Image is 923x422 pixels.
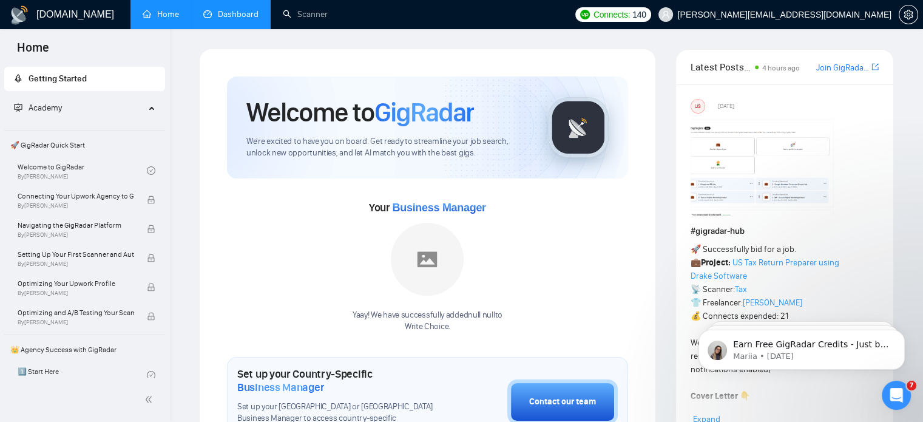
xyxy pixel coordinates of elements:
a: Join GigRadar Slack Community [816,61,869,75]
span: [DATE] [718,101,734,112]
a: 1️⃣ Start Here [18,362,147,389]
span: 🚀 GigRadar Quick Start [5,133,164,157]
strong: Project: [701,257,731,268]
span: lock [147,312,155,321]
a: Tax [735,284,747,294]
span: By [PERSON_NAME] [18,319,134,326]
span: Business Manager [237,381,324,394]
a: Welcome to GigRadarBy[PERSON_NAME] [18,157,147,184]
span: Latest Posts from the GigRadar Community [691,60,751,75]
a: searchScanner [283,9,328,19]
button: setting [899,5,918,24]
span: setting [899,10,918,19]
span: Setting Up Your First Scanner and Auto-Bidder [18,248,134,260]
span: check-circle [147,166,155,175]
span: 7 [907,381,916,390]
span: Navigating the GigRadar Platform [18,219,134,231]
span: 4 hours ago [762,64,800,72]
h1: Set up your Country-Specific [237,367,447,394]
span: GigRadar [374,96,474,129]
div: US [691,100,705,113]
iframe: Intercom live chat [882,381,911,410]
span: export [871,62,879,72]
a: homeHome [143,9,179,19]
a: dashboardDashboard [203,9,259,19]
a: setting [899,10,918,19]
span: Connecting Your Upwork Agency to GigRadar [18,190,134,202]
div: Contact our team [529,395,596,409]
span: 👑 Agency Success with GigRadar [5,338,164,362]
strong: Cover Letter 👇 [691,391,750,401]
span: Your [369,201,486,214]
span: Getting Started [29,73,87,84]
h1: # gigradar-hub [691,225,879,238]
span: rocket [14,74,22,83]
span: By [PERSON_NAME] [18,290,134,297]
span: Academy [14,103,62,113]
span: lock [147,225,155,233]
a: US Tax Return Preparer using Drake Software [691,257,839,281]
p: Write Choice . [353,321,502,333]
div: Yaay! We have successfully added null null to [353,310,502,333]
iframe: Intercom notifications message [680,304,923,389]
img: F09354QB7SM-image.png [691,118,836,216]
span: user [661,10,670,19]
span: Connects: [593,8,630,21]
img: gigradar-logo.png [548,97,609,158]
span: double-left [144,393,157,406]
span: We're excited to have you on board. Get ready to streamline your job search, unlock new opportuni... [246,136,529,159]
li: Getting Started [4,67,165,91]
img: logo [10,5,29,25]
span: fund-projection-screen [14,103,22,112]
img: placeholder.png [391,223,464,296]
span: lock [147,283,155,291]
img: upwork-logo.png [580,10,590,19]
h1: Welcome to [246,96,474,129]
span: Home [7,39,59,64]
a: export [871,61,879,73]
span: By [PERSON_NAME] [18,260,134,268]
span: By [PERSON_NAME] [18,231,134,239]
span: 140 [632,8,646,21]
span: By [PERSON_NAME] [18,202,134,209]
span: check-circle [147,371,155,379]
span: Optimizing Your Upwork Profile [18,277,134,290]
span: Optimizing and A/B Testing Your Scanner for Better Results [18,307,134,319]
span: Business Manager [392,202,485,214]
span: lock [147,196,155,204]
a: [PERSON_NAME] [743,298,802,308]
span: lock [147,254,155,262]
span: Academy [29,103,62,113]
